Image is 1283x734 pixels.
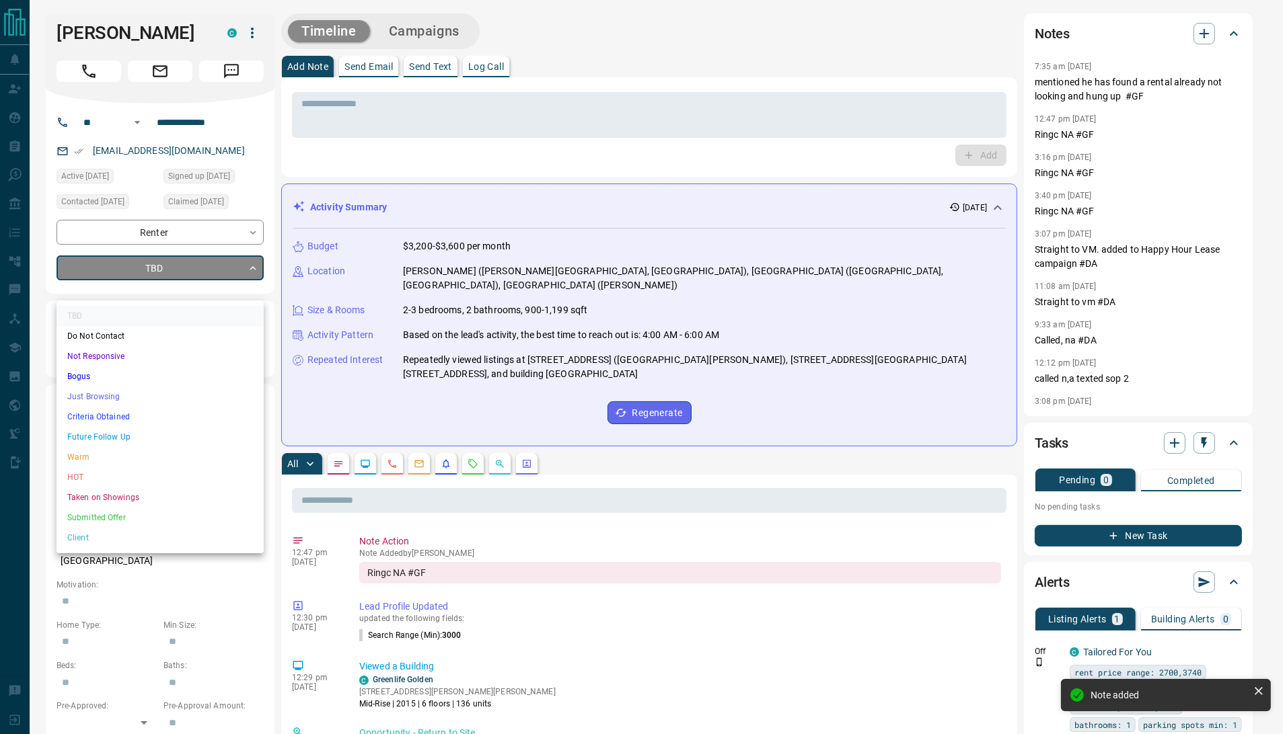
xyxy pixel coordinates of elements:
li: Criteria Obtained [57,407,264,427]
li: Warm [57,447,264,467]
li: Client [57,528,264,548]
li: Do Not Contact [57,326,264,346]
li: Future Follow Up [57,427,264,447]
div: Note added [1091,690,1248,700]
li: Just Browsing [57,386,264,407]
li: Submitted Offer [57,507,264,528]
li: HOT [57,467,264,487]
li: Bogus [57,366,264,386]
li: Taken on Showings [57,487,264,507]
li: Not Responsive [57,346,264,366]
